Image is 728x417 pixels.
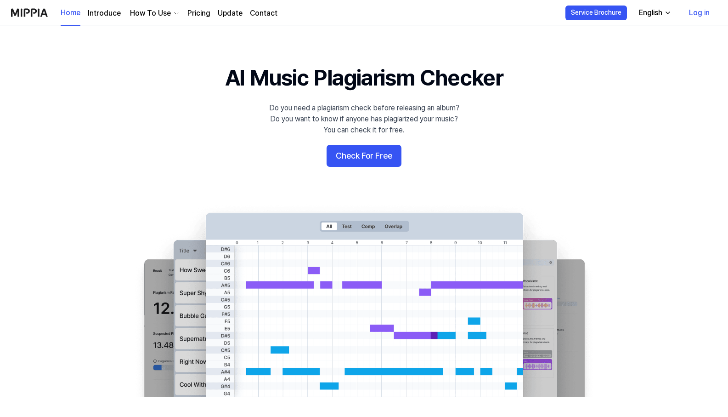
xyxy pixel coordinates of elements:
[128,8,180,19] button: How To Use
[225,63,503,93] h1: AI Music Plagiarism Checker
[327,145,401,167] button: Check For Free
[632,4,677,22] button: English
[128,8,173,19] div: How To Use
[61,0,80,26] a: Home
[218,8,243,19] a: Update
[565,6,627,20] button: Service Brochure
[250,8,277,19] a: Contact
[88,8,121,19] a: Introduce
[187,8,210,19] a: Pricing
[125,204,603,397] img: main Image
[269,103,459,136] div: Do you need a plagiarism check before releasing an album? Do you want to know if anyone has plagi...
[637,7,664,18] div: English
